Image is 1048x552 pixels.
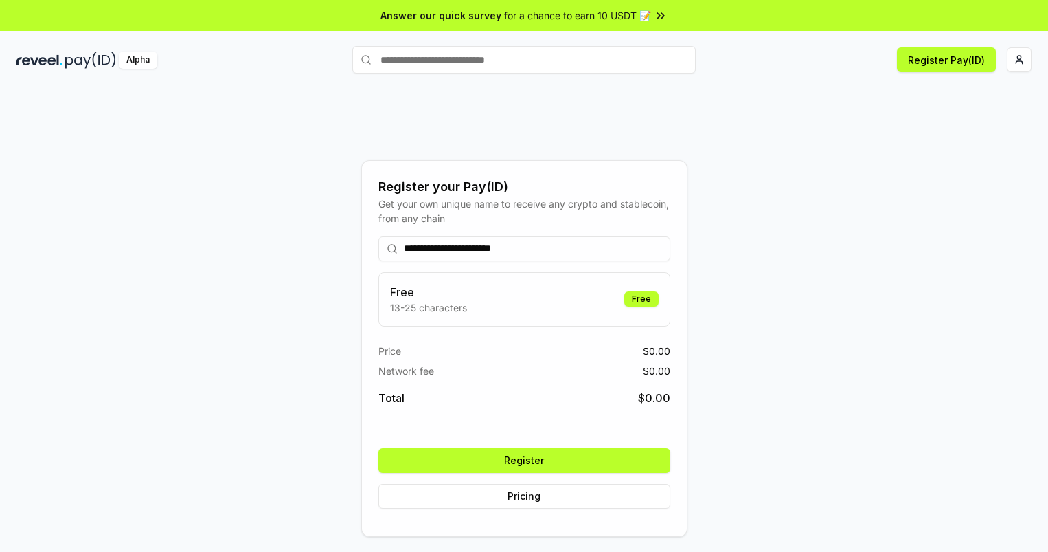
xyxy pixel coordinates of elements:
[643,344,670,358] span: $ 0.00
[119,52,157,69] div: Alpha
[380,8,501,23] span: Answer our quick survey
[504,8,651,23] span: for a chance to earn 10 USDT 📝
[643,364,670,378] span: $ 0.00
[378,390,405,406] span: Total
[378,484,670,509] button: Pricing
[378,197,670,225] div: Get your own unique name to receive any crypto and stablecoin, from any chain
[624,291,659,307] div: Free
[65,52,116,69] img: pay_id
[16,52,62,69] img: reveel_dark
[378,448,670,473] button: Register
[378,177,670,197] div: Register your Pay(ID)
[390,284,467,300] h3: Free
[378,344,401,358] span: Price
[638,390,670,406] span: $ 0.00
[378,364,434,378] span: Network fee
[390,300,467,315] p: 13-25 characters
[897,47,996,72] button: Register Pay(ID)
